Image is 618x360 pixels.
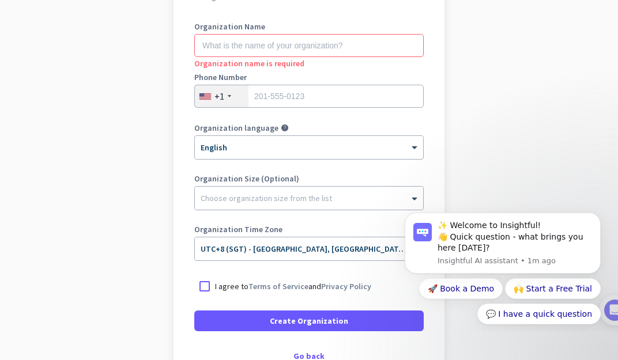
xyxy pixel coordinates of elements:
[194,58,304,69] span: Organization name is required
[194,85,424,108] input: 201-555-0123
[321,281,371,291] a: Privacy Policy
[194,34,424,57] input: What is the name of your organization?
[194,310,424,331] button: Create Organization
[215,281,371,292] p: I agree to and
[387,202,618,331] iframe: Intercom notifications message
[194,22,424,31] label: Organization Name
[214,90,224,102] div: +1
[194,73,424,81] label: Phone Number
[248,281,308,291] a: Terms of Service
[194,352,424,360] div: Go back
[194,175,424,183] label: Organization Size (Optional)
[194,124,278,132] label: Organization language
[194,225,424,233] label: Organization Time Zone
[270,315,348,327] span: Create Organization
[281,124,289,132] i: help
